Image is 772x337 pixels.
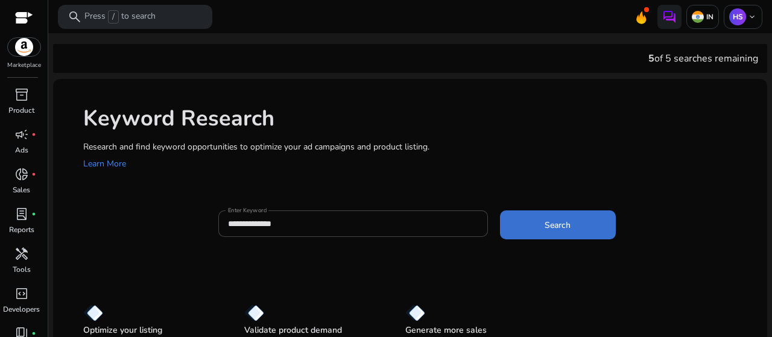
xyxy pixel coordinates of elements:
p: Research and find keyword opportunities to optimize your ad campaigns and product listing. [83,140,755,153]
p: Sales [13,184,30,195]
span: fiber_manual_record [31,132,36,137]
span: fiber_manual_record [31,331,36,336]
img: in.svg [692,11,704,23]
p: Marketplace [7,61,41,70]
span: code_blocks [14,286,29,301]
span: keyboard_arrow_down [747,12,757,22]
img: diamond.svg [83,304,103,321]
p: Tools [13,264,31,275]
a: Learn More [83,158,126,169]
span: campaign [14,127,29,142]
span: lab_profile [14,207,29,221]
img: diamond.svg [244,304,264,321]
span: Search [545,219,571,231]
img: amazon.svg [8,38,40,56]
span: fiber_manual_record [31,172,36,177]
p: Developers [3,304,40,315]
div: of 5 searches remaining [648,51,758,66]
span: 5 [648,52,654,65]
span: / [108,10,119,24]
button: Search [500,210,616,239]
img: diamond.svg [405,304,425,321]
p: Product [8,105,34,116]
span: handyman [14,247,29,261]
span: donut_small [14,167,29,181]
span: inventory_2 [14,87,29,102]
mat-label: Enter Keyword [228,206,267,215]
p: Press to search [84,10,156,24]
p: HS [729,8,746,25]
p: Optimize your listing [83,324,162,336]
span: fiber_manual_record [31,212,36,216]
p: Reports [9,224,34,235]
p: Validate product demand [244,324,342,336]
p: Generate more sales [405,324,487,336]
span: search [68,10,82,24]
h1: Keyword Research [83,106,755,131]
p: Ads [15,145,28,156]
p: IN [704,12,713,22]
